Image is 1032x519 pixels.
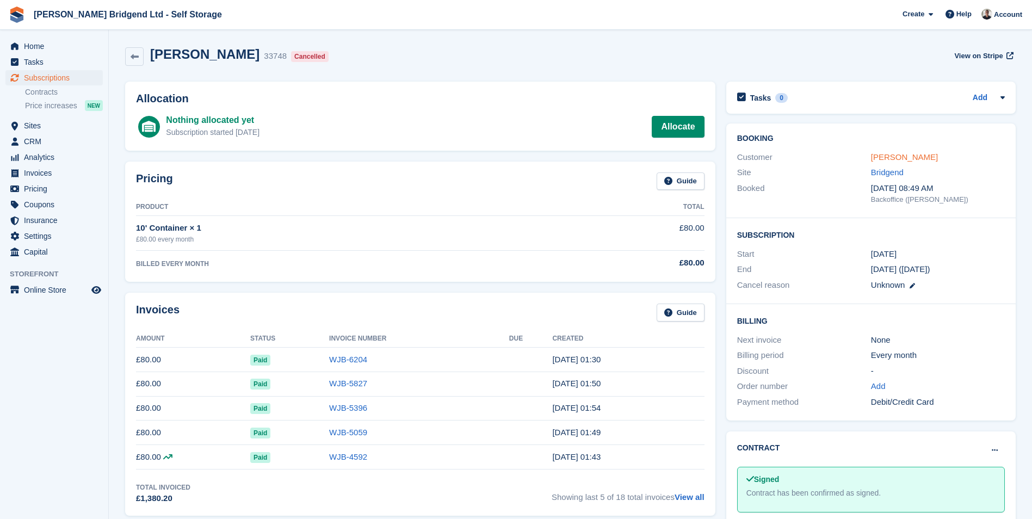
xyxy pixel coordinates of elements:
span: Showing last 5 of 18 total invoices [552,483,705,505]
a: menu [5,165,103,181]
a: Add [871,380,886,393]
div: £1,380.20 [136,492,190,505]
div: Subscription started [DATE] [166,127,259,138]
span: Pricing [24,181,89,196]
a: menu [5,197,103,212]
div: Signed [746,474,996,485]
th: Status [250,330,329,348]
h2: [PERSON_NAME] [150,47,259,61]
span: Home [24,39,89,54]
div: - [871,365,1005,378]
div: 10' Container × 1 [136,222,559,234]
div: 33748 [264,50,287,63]
td: £80.00 [136,348,250,372]
span: Create [903,9,924,20]
div: None [871,334,1005,347]
a: menu [5,134,103,149]
a: Guide [657,304,705,322]
a: [PERSON_NAME] [871,152,938,162]
span: Account [994,9,1022,20]
a: menu [5,213,103,228]
a: Price increases NEW [25,100,103,112]
a: menu [5,228,103,244]
div: BILLED EVERY MONTH [136,259,559,269]
time: 2025-08-01 00:30:12 UTC [552,355,601,364]
div: Cancel reason [737,279,871,292]
span: Unknown [871,280,905,289]
span: Storefront [10,269,108,280]
span: Capital [24,244,89,259]
th: Due [509,330,553,348]
div: NEW [85,100,103,111]
div: Cancelled [291,51,329,62]
img: Rhys Jones [981,9,992,20]
a: menu [5,39,103,54]
h2: Booking [737,134,1005,143]
span: Online Store [24,282,89,298]
a: WJB-5827 [329,379,367,388]
td: £80.00 [136,396,250,421]
a: View on Stripe [950,47,1016,65]
span: [DATE] ([DATE]) [871,264,930,274]
span: Tasks [24,54,89,70]
div: Debit/Credit Card [871,396,1005,409]
a: Guide [657,172,705,190]
a: menu [5,181,103,196]
img: stora-icon-8386f47178a22dfd0bd8f6a31ec36ba5ce8667c1dd55bd0f319d3a0aa187defe.svg [9,7,25,23]
div: £80.00 [559,257,704,269]
td: £80.00 [559,216,704,250]
a: menu [5,118,103,133]
td: £80.00 [136,421,250,445]
span: Analytics [24,150,89,165]
div: Site [737,166,871,179]
h2: Tasks [750,93,771,103]
a: View all [675,492,705,502]
time: 2025-07-01 00:50:50 UTC [552,379,601,388]
a: Contracts [25,87,103,97]
span: Paid [250,428,270,438]
span: Coupons [24,197,89,212]
span: Subscriptions [24,70,89,85]
a: Add [973,92,987,104]
th: Product [136,199,559,216]
div: End [737,263,871,276]
span: Paid [250,403,270,414]
time: 2024-03-01 00:00:00 UTC [871,248,897,261]
h2: Contract [737,442,780,454]
time: 2025-04-01 00:43:51 UTC [552,452,601,461]
a: menu [5,70,103,85]
div: Discount [737,365,871,378]
time: 2025-05-01 00:49:31 UTC [552,428,601,437]
a: Allocate [652,116,704,138]
div: Contract has been confirmed as signed. [746,487,996,499]
span: Invoices [24,165,89,181]
span: Paid [250,452,270,463]
div: Nothing allocated yet [166,114,259,127]
a: WJB-5059 [329,428,367,437]
th: Invoice Number [329,330,509,348]
time: 2025-06-01 00:54:31 UTC [552,403,601,412]
a: WJB-5396 [329,403,367,412]
h2: Invoices [136,304,180,322]
div: Billing period [737,349,871,362]
th: Amount [136,330,250,348]
div: Total Invoiced [136,483,190,492]
span: Help [956,9,972,20]
div: 0 [775,93,788,103]
div: Next invoice [737,334,871,347]
h2: Billing [737,315,1005,326]
div: Every month [871,349,1005,362]
div: £80.00 every month [136,234,559,244]
td: £80.00 [136,445,250,469]
div: Booked [737,182,871,205]
a: Preview store [90,283,103,296]
div: Backoffice ([PERSON_NAME]) [871,194,1005,205]
span: Paid [250,355,270,366]
span: CRM [24,134,89,149]
a: Bridgend [871,168,904,177]
a: WJB-6204 [329,355,367,364]
div: Customer [737,151,871,164]
th: Created [552,330,704,348]
a: menu [5,282,103,298]
th: Total [559,199,704,216]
